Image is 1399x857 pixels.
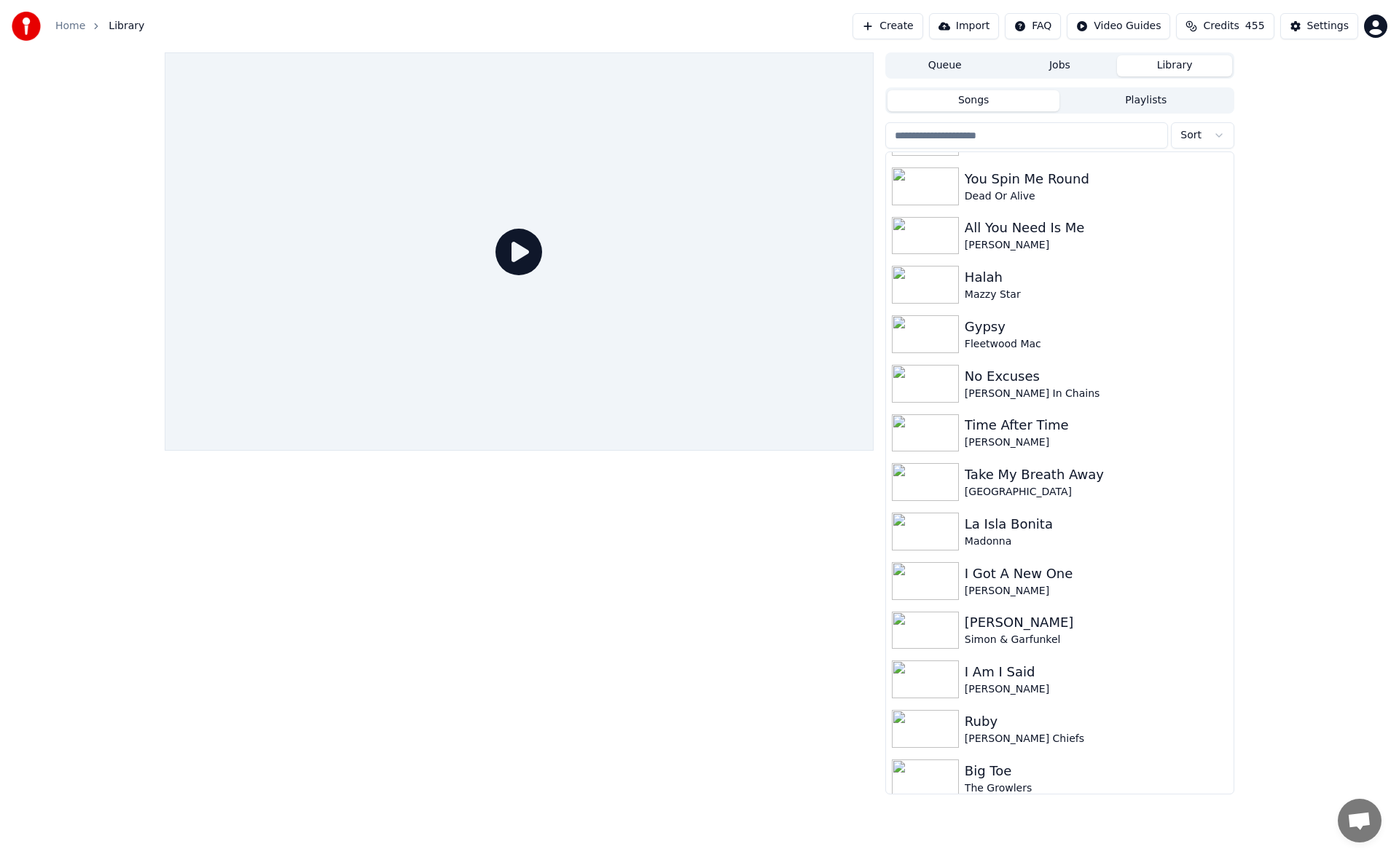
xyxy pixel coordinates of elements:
[1117,55,1232,76] button: Library
[965,317,1228,337] div: Gypsy
[965,514,1228,534] div: La Isla Bonita
[965,288,1228,302] div: Mazzy Star
[965,534,1228,549] div: Madonna
[1005,13,1061,39] button: FAQ
[1307,19,1349,33] div: Settings
[965,267,1228,288] div: Halah
[1176,13,1274,39] button: Credits455
[965,366,1228,387] div: No Excuses
[1338,799,1382,842] a: Open chat
[965,435,1228,450] div: [PERSON_NAME]
[965,711,1228,732] div: Ruby
[1203,19,1239,33] span: Credits
[929,13,999,39] button: Import
[887,55,1003,76] button: Queue
[887,90,1060,111] button: Songs
[965,238,1228,253] div: [PERSON_NAME]
[1245,19,1265,33] span: 455
[1059,90,1232,111] button: Playlists
[55,19,85,33] a: Home
[965,485,1228,499] div: [GEOGRAPHIC_DATA]
[1003,55,1118,76] button: Jobs
[965,612,1228,633] div: [PERSON_NAME]
[853,13,923,39] button: Create
[965,465,1228,485] div: Take My Breath Away
[12,12,41,41] img: youka
[109,19,144,33] span: Library
[965,337,1228,352] div: Fleetwood Mac
[1180,128,1202,143] span: Sort
[965,415,1228,435] div: Time After Time
[965,781,1228,796] div: The Growlers
[965,189,1228,204] div: Dead Or Alive
[965,169,1228,189] div: You Spin Me Round
[965,633,1228,647] div: Simon & Garfunkel
[965,761,1228,781] div: Big Toe
[55,19,144,33] nav: breadcrumb
[965,387,1228,401] div: [PERSON_NAME] In Chains
[1067,13,1170,39] button: Video Guides
[965,682,1228,697] div: [PERSON_NAME]
[965,662,1228,682] div: I Am I Said
[965,584,1228,599] div: [PERSON_NAME]
[965,218,1228,238] div: All You Need Is Me
[1280,13,1358,39] button: Settings
[965,564,1228,584] div: I Got A New One
[965,732,1228,746] div: [PERSON_NAME] Chiefs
